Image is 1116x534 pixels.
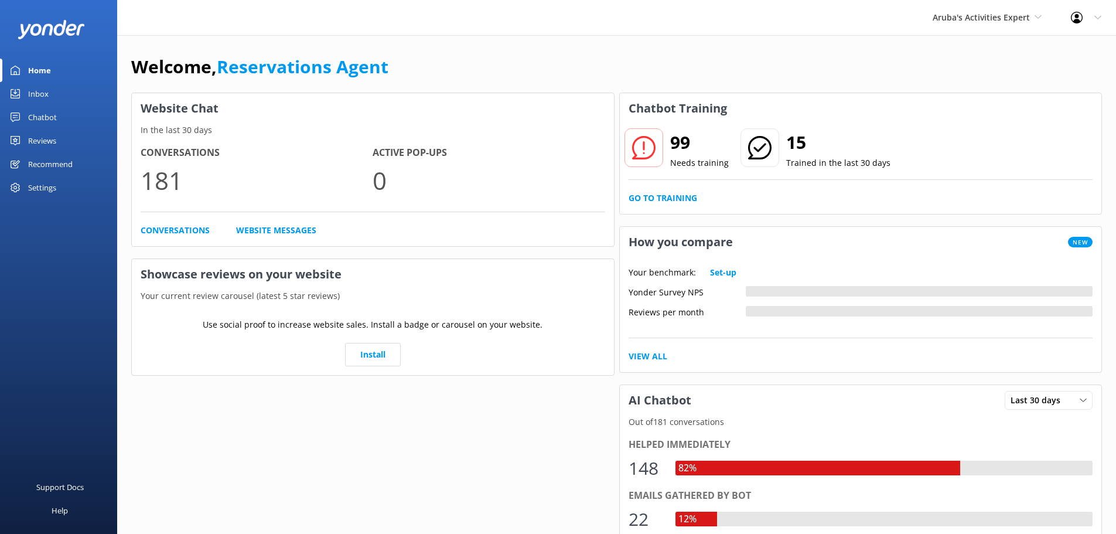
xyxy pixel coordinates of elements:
div: Chatbot [28,106,57,129]
div: Yonder Survey NPS [629,286,746,297]
div: Settings [28,176,56,199]
h2: 15 [786,128,890,157]
p: Trained in the last 30 days [786,157,890,169]
div: Helped immediately [629,437,1093,453]
a: Go to Training [629,192,697,205]
h3: Website Chat [132,93,614,124]
div: 82% [675,461,699,476]
a: Install [345,343,401,366]
h3: How you compare [620,227,742,257]
a: Reservations Agent [217,55,388,79]
h3: AI Chatbot [620,385,700,416]
h4: Active Pop-ups [373,145,605,161]
div: 148 [629,454,664,482]
div: Reviews per month [629,306,746,317]
h1: Welcome, [131,53,388,81]
a: Website Messages [236,224,316,237]
div: Support Docs [36,475,84,499]
div: Recommend [28,152,73,176]
h4: Conversations [141,145,373,161]
span: Last 30 days [1011,394,1067,407]
div: Inbox [28,82,49,106]
div: Emails gathered by bot [629,488,1093,504]
div: 22 [629,505,664,533]
span: Aruba's Activities Expert [933,12,1030,23]
p: In the last 30 days [132,124,614,137]
img: yonder-white-logo.png [18,20,85,39]
h2: 99 [670,128,729,157]
p: Use social proof to increase website sales. Install a badge or carousel on your website. [203,318,542,331]
a: View All [629,350,667,363]
div: 12% [675,512,699,527]
div: Help [52,499,68,522]
p: Your current review carousel (latest 5 star reviews) [132,290,614,302]
div: Reviews [28,129,56,152]
p: 0 [373,161,605,200]
h3: Chatbot Training [620,93,736,124]
p: Out of 181 conversations [620,416,1102,428]
h3: Showcase reviews on your website [132,259,614,290]
span: New [1068,237,1093,247]
div: Home [28,59,51,82]
a: Conversations [141,224,210,237]
a: Set-up [710,266,736,279]
p: 181 [141,161,373,200]
p: Your benchmark: [629,266,696,279]
p: Needs training [670,157,729,169]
